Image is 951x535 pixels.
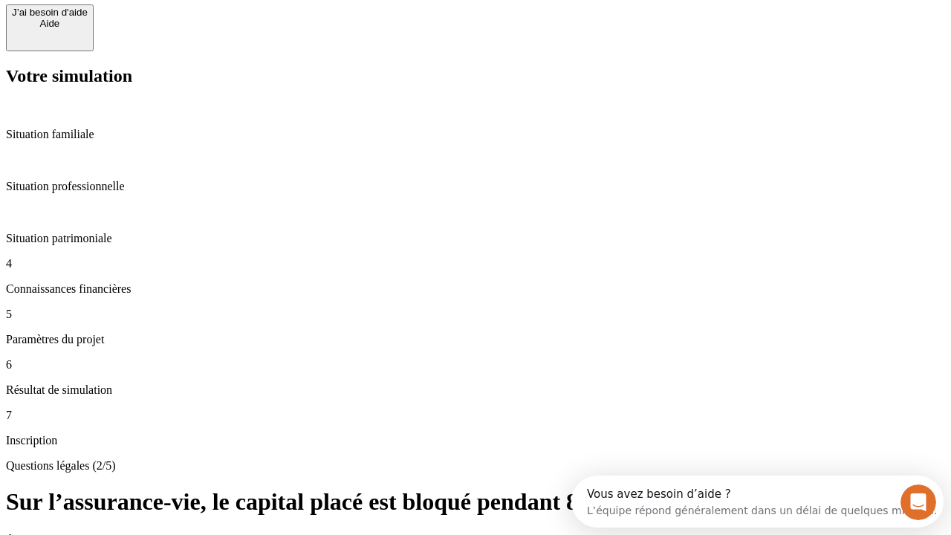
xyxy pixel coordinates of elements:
iframe: Intercom live chat [900,484,936,520]
div: Vous avez besoin d’aide ? [16,13,366,25]
h1: Sur l’assurance-vie, le capital placé est bloqué pendant 8 ans ? [6,488,945,516]
button: J’ai besoin d'aideAide [6,4,94,51]
p: Connaissances financières [6,282,945,296]
p: Situation professionnelle [6,180,945,193]
p: Situation familiale [6,128,945,141]
h2: Votre simulation [6,66,945,86]
p: 7 [6,409,945,422]
p: Paramètres du projet [6,333,945,346]
div: L’équipe répond généralement dans un délai de quelques minutes. [16,25,366,40]
div: J’ai besoin d'aide [12,7,88,18]
p: 5 [6,308,945,321]
p: Situation patrimoniale [6,232,945,245]
p: Inscription [6,434,945,447]
div: Aide [12,18,88,29]
div: Ouvrir le Messenger Intercom [6,6,409,47]
p: 4 [6,257,945,270]
iframe: Intercom live chat discovery launcher [571,476,944,528]
p: Résultat de simulation [6,383,945,397]
p: 6 [6,358,945,372]
p: Questions légales (2/5) [6,459,945,473]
